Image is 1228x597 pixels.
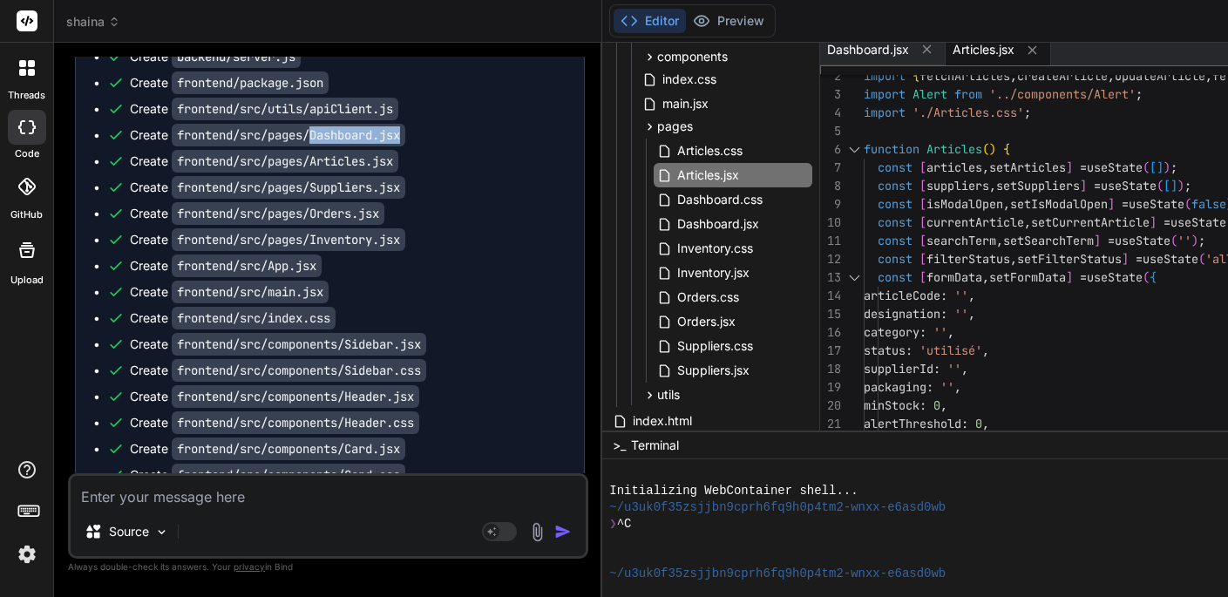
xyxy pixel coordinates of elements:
[919,343,982,358] span: 'utilisé'
[1066,159,1073,175] span: ]
[1143,251,1198,267] span: useState
[15,146,39,161] label: code
[675,165,741,186] span: Articles.jsx
[609,483,858,499] span: Initializing WebContainer shell...
[130,362,426,379] div: Create
[154,525,169,539] img: Pick Models
[947,361,961,377] span: ''
[864,379,926,395] span: packaging
[820,104,841,122] div: 4
[1157,178,1164,193] span: (
[130,388,419,405] div: Create
[989,159,1066,175] span: setArticles
[820,342,841,360] div: 17
[675,287,741,308] span: Orders.css
[1003,141,1010,157] span: {
[864,86,906,102] span: import
[1157,159,1164,175] span: ]
[172,307,336,329] code: frontend/src/index.css
[940,306,947,322] span: :
[1024,105,1031,120] span: ;
[1184,196,1191,212] span: (
[940,397,947,413] span: ,
[926,233,996,248] span: searchTerm
[1094,233,1101,248] span: ]
[982,269,989,285] span: ,
[130,48,301,65] div: Create
[172,124,405,146] code: frontend/src/pages/Dashboard.jsx
[1017,251,1122,267] span: setFilterStatus
[982,416,989,431] span: ,
[657,48,728,65] span: components
[919,251,926,267] span: [
[1198,251,1205,267] span: (
[820,305,841,323] div: 15
[996,233,1003,248] span: ,
[864,324,919,340] span: category
[172,438,405,460] code: frontend/src/components/Card.jsx
[954,379,961,395] span: ,
[864,361,933,377] span: supplierId
[864,105,906,120] span: import
[864,288,940,303] span: articleCode
[906,343,913,358] span: :
[940,288,947,303] span: :
[996,178,1080,193] span: setSuppliers
[926,214,1024,230] span: currentArticle
[1080,159,1087,175] span: =
[661,69,718,90] span: index.css
[675,311,737,332] span: Orders.jsx
[989,141,996,157] span: )
[130,126,405,144] div: Create
[1164,159,1170,175] span: )
[172,385,419,408] code: frontend/src/components/Header.jsx
[130,336,426,353] div: Create
[130,100,398,118] div: Create
[130,153,398,170] div: Create
[1184,178,1191,193] span: ;
[961,416,968,431] span: :
[820,177,841,195] div: 8
[968,306,975,322] span: ,
[919,233,926,248] span: [
[975,416,982,431] span: 0
[609,566,946,582] span: ~/u3uk0f35zsjjbn9cprh6fq9h0p4tm2-wnxx-e6asd0wb
[919,397,926,413] span: :
[820,159,841,177] div: 7
[527,522,547,542] img: attachment
[1198,233,1205,248] span: ;
[1191,196,1226,212] span: false
[1129,196,1184,212] span: useState
[1087,159,1143,175] span: useState
[675,360,751,381] span: Suppliers.jsx
[953,41,1014,58] span: Articles.jsx
[820,122,841,140] div: 5
[130,179,405,196] div: Create
[130,309,336,327] div: Create
[954,306,968,322] span: ''
[66,13,120,31] span: shaina
[172,281,329,303] code: frontend/src/main.jsx
[1170,159,1177,175] span: ;
[926,159,982,175] span: articles
[12,539,42,569] img: settings
[172,333,426,356] code: frontend/src/components/Sidebar.jsx
[130,440,405,458] div: Create
[982,343,989,358] span: ,
[954,288,968,303] span: ''
[820,140,841,159] div: 6
[130,283,329,301] div: Create
[1066,269,1073,285] span: ]
[172,228,405,251] code: frontend/src/pages/Inventory.jsx
[820,378,841,397] div: 19
[820,415,841,433] div: 21
[1136,251,1143,267] span: =
[172,45,301,68] code: backend/server.js
[878,251,913,267] span: const
[675,140,744,161] span: Articles.css
[675,336,755,356] span: Suppliers.css
[820,287,841,305] div: 14
[130,74,329,92] div: Create
[1108,233,1115,248] span: =
[1143,159,1150,175] span: (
